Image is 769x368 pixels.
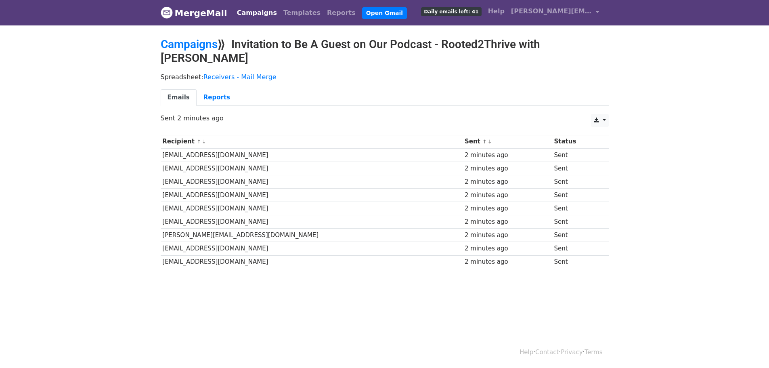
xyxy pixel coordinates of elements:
a: Emails [161,89,197,106]
td: [PERSON_NAME][EMAIL_ADDRESS][DOMAIN_NAME] [161,229,463,242]
div: 2 minutes ago [465,217,550,227]
a: Help [485,3,508,19]
a: Terms [585,349,602,356]
p: Spreadsheet: [161,73,609,81]
a: ↓ [202,139,206,145]
a: Templates [280,5,324,21]
td: Sent [552,255,601,269]
th: Status [552,135,601,148]
span: [PERSON_NAME][EMAIL_ADDRESS][DOMAIN_NAME] [511,6,592,16]
td: [EMAIL_ADDRESS][DOMAIN_NAME] [161,189,463,202]
td: Sent [552,189,601,202]
a: [PERSON_NAME][EMAIL_ADDRESS][DOMAIN_NAME] [508,3,602,22]
td: [EMAIL_ADDRESS][DOMAIN_NAME] [161,148,463,162]
a: Help [520,349,533,356]
div: 2 minutes ago [465,231,550,240]
p: Sent 2 minutes ago [161,114,609,122]
a: Open Gmail [362,7,407,19]
a: Daily emails left: 41 [418,3,484,19]
div: 2 minutes ago [465,191,550,200]
td: [EMAIL_ADDRESS][DOMAIN_NAME] [161,255,463,269]
td: [EMAIL_ADDRESS][DOMAIN_NAME] [161,215,463,229]
div: 2 minutes ago [465,257,550,267]
div: 2 minutes ago [465,177,550,187]
th: Recipient [161,135,463,148]
td: Sent [552,162,601,175]
td: Sent [552,229,601,242]
td: [EMAIL_ADDRESS][DOMAIN_NAME] [161,242,463,255]
a: Receivers - Mail Merge [203,73,277,81]
td: Sent [552,242,601,255]
a: Contact [535,349,559,356]
div: 2 minutes ago [465,244,550,253]
div: 2 minutes ago [465,151,550,160]
a: Campaigns [234,5,280,21]
a: ↓ [488,139,492,145]
a: Campaigns [161,38,218,51]
a: Reports [197,89,237,106]
td: [EMAIL_ADDRESS][DOMAIN_NAME] [161,175,463,188]
a: ↑ [482,139,487,145]
a: ↑ [197,139,201,145]
td: [EMAIL_ADDRESS][DOMAIN_NAME] [161,162,463,175]
td: [EMAIL_ADDRESS][DOMAIN_NAME] [161,202,463,215]
h2: ⟫ Invitation to Be A Guest on Our Podcast - Rooted2Thrive with [PERSON_NAME] [161,38,609,65]
td: Sent [552,202,601,215]
td: Sent [552,148,601,162]
th: Sent [463,135,552,148]
a: Privacy [561,349,583,356]
td: Sent [552,175,601,188]
td: Sent [552,215,601,229]
div: 2 minutes ago [465,204,550,213]
span: Daily emails left: 41 [421,7,481,16]
a: Reports [324,5,359,21]
div: 2 minutes ago [465,164,550,173]
a: MergeMail [161,4,227,21]
img: MergeMail logo [161,6,173,19]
